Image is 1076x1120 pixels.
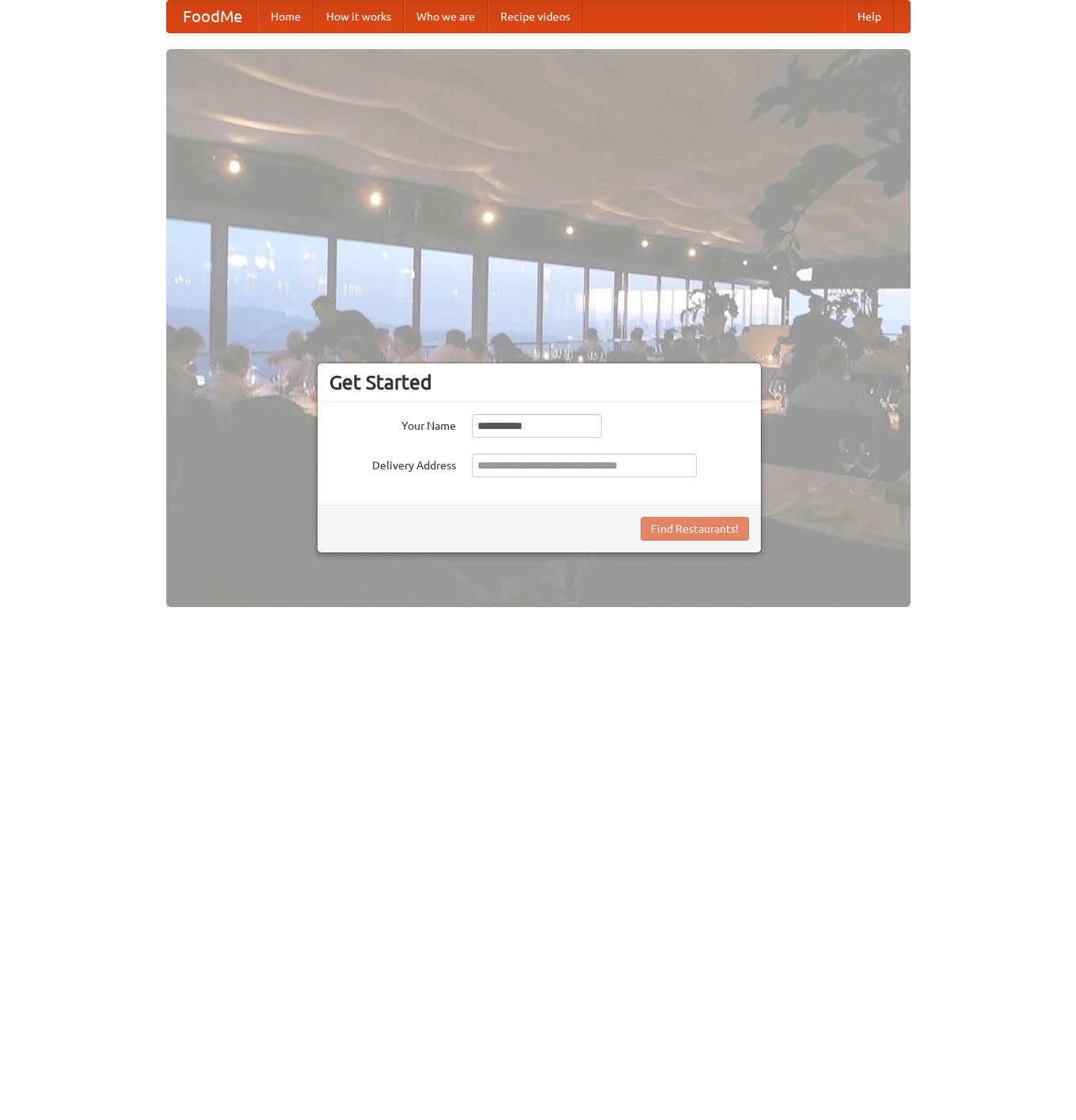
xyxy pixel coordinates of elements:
[258,1,314,32] a: Home
[329,454,456,473] label: Delivery Address
[641,517,749,541] button: Find Restaurants!
[314,1,404,32] a: How it works
[404,1,488,32] a: Who we are
[329,414,456,434] label: Your Name
[167,1,258,32] a: FoodMe
[329,370,749,394] h3: Get Started
[488,1,583,32] a: Recipe videos
[845,1,894,32] a: Help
